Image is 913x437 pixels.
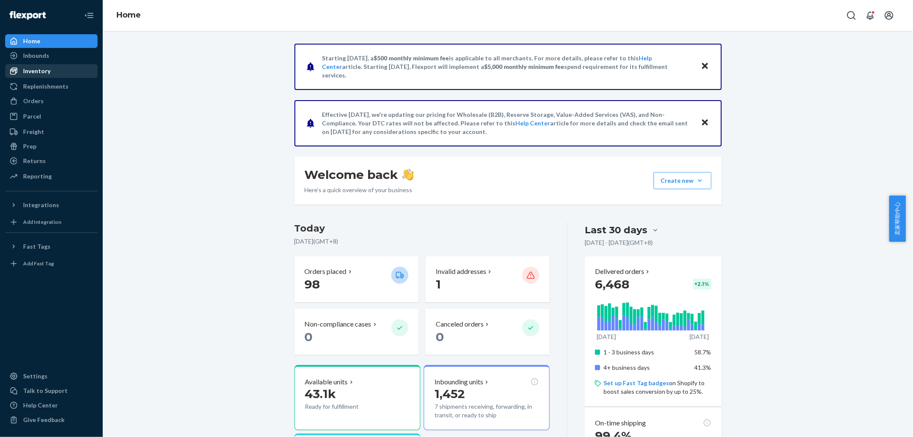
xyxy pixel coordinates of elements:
[595,277,629,291] span: 6,468
[5,257,98,271] a: Add Fast Tag
[110,3,148,28] ol: breadcrumbs
[699,60,711,73] button: Close
[23,416,65,424] div: Give Feedback
[485,63,565,70] span: $5,000 monthly minimum fee
[5,240,98,253] button: Fast Tags
[23,128,44,136] div: Freight
[305,319,372,329] p: Non-compliance cases
[434,402,539,419] p: 7 shipments receiving, forwarding, in transit, or ready to ship
[294,309,419,355] button: Non-compliance cases 0
[5,94,98,108] a: Orders
[23,401,58,410] div: Help Center
[436,267,486,276] p: Invalid addresses
[5,169,98,183] a: Reporting
[5,80,98,93] a: Replenishments
[305,267,347,276] p: Orders placed
[516,119,550,127] a: Help Center
[424,365,550,430] button: Inbounding units1,4527 shipments receiving, forwarding, in transit, or ready to ship
[305,402,384,411] p: Ready for fulfillment
[23,260,54,267] div: Add Fast Tag
[305,377,348,387] p: Available units
[5,64,98,78] a: Inventory
[294,256,419,302] button: Orders placed 98
[5,34,98,48] a: Home
[585,238,653,247] p: [DATE] - [DATE] ( GMT+8 )
[5,110,98,123] a: Parcel
[597,333,616,341] p: [DATE]
[699,117,711,129] button: Close
[5,49,98,62] a: Inbounds
[434,377,483,387] p: Inbounding units
[604,348,688,357] p: 1 - 3 business days
[5,125,98,139] a: Freight
[23,142,36,151] div: Prep
[5,198,98,212] button: Integrations
[116,10,141,20] a: Home
[595,267,651,276] button: Delivered orders
[23,242,51,251] div: Fast Tags
[695,348,711,356] span: 58.7%
[425,309,550,355] button: Canceled orders 0
[374,54,449,62] span: $500 monthly minimum fee
[23,372,48,381] div: Settings
[862,7,879,24] button: Open notifications
[294,237,550,246] p: [DATE] ( GMT+8 )
[305,330,313,344] span: 0
[294,365,420,430] button: Available units43.1kReady for fulfillment
[595,418,646,428] p: On-time shipping
[693,279,711,289] div: + 2.1 %
[23,201,59,209] div: Integrations
[695,364,711,371] span: 41.3%
[305,386,336,401] span: 43.1k
[5,154,98,168] a: Returns
[9,11,46,20] img: Flexport logo
[434,386,465,401] span: 1,452
[305,277,320,291] span: 98
[23,37,40,45] div: Home
[23,386,68,395] div: Talk to Support
[436,330,444,344] span: 0
[880,7,898,24] button: Open account menu
[322,110,693,136] p: Effective [DATE], we're updating our pricing for Wholesale (B2B), Reserve Storage, Value-Added Se...
[436,319,484,329] p: Canceled orders
[690,333,709,341] p: [DATE]
[5,140,98,153] a: Prep
[23,112,41,121] div: Parcel
[425,256,550,302] button: Invalid addresses 1
[436,277,441,291] span: 1
[604,363,688,372] p: 4+ business days
[604,379,669,386] a: Set up Fast Tag badges
[5,369,98,383] a: Settings
[305,186,414,194] p: Here’s a quick overview of your business
[889,196,906,242] button: 卖家帮助中心
[604,379,711,396] p: on Shopify to boost sales conversion by up to 25%.
[80,7,98,24] button: Close Navigation
[23,51,49,60] div: Inbounds
[843,7,860,24] button: Open Search Box
[5,398,98,412] a: Help Center
[23,157,46,165] div: Returns
[23,82,68,91] div: Replenishments
[5,413,98,427] button: Give Feedback
[294,222,550,235] h3: Today
[585,223,647,237] div: Last 30 days
[23,218,61,226] div: Add Integration
[5,384,98,398] a: Talk to Support
[402,169,414,181] img: hand-wave emoji
[23,97,44,105] div: Orders
[654,172,711,189] button: Create new
[322,54,693,80] p: Starting [DATE], a is applicable to all merchants. For more details, please refer to this article...
[5,215,98,229] a: Add Integration
[23,67,51,75] div: Inventory
[23,172,52,181] div: Reporting
[305,167,414,182] h1: Welcome back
